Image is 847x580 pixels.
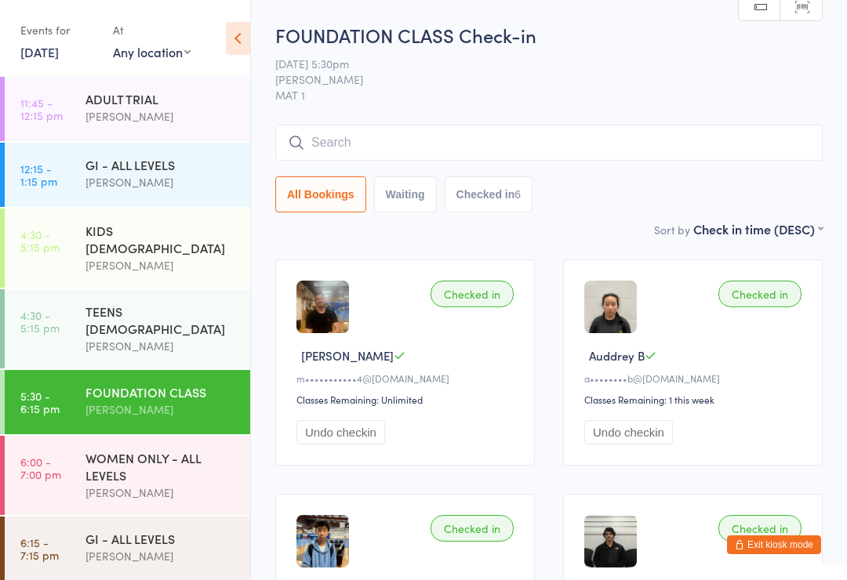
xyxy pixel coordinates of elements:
[85,156,237,173] div: GI - ALL LEVELS
[85,449,237,484] div: WOMEN ONLY - ALL LEVELS
[584,515,637,567] img: image1755760261.png
[693,220,823,237] div: Check in time (DESC)
[85,484,237,502] div: [PERSON_NAME]
[20,390,60,415] time: 5:30 - 6:15 pm
[584,372,806,385] div: a••••••••b@[DOMAIN_NAME]
[374,176,437,212] button: Waiting
[5,143,250,207] a: 12:15 -1:15 pmGI - ALL LEVELS[PERSON_NAME]
[85,401,237,419] div: [PERSON_NAME]
[5,289,250,368] a: 4:30 -5:15 pmTEENS [DEMOGRAPHIC_DATA][PERSON_NAME]
[584,420,673,444] button: Undo checkin
[85,530,237,547] div: GI - ALL LEVELS
[20,536,59,561] time: 6:15 - 7:15 pm
[20,162,57,187] time: 12:15 - 1:15 pm
[85,222,237,256] div: KIDS [DEMOGRAPHIC_DATA]
[296,372,518,385] div: m•••••••••••4@[DOMAIN_NAME]
[20,43,59,60] a: [DATE]
[727,535,821,554] button: Exit kiosk mode
[5,436,250,515] a: 6:00 -7:00 pmWOMEN ONLY - ALL LEVELS[PERSON_NAME]
[718,515,802,542] div: Checked in
[20,96,63,121] time: 11:45 - 12:15 pm
[296,281,349,333] img: image1699952979.png
[275,87,823,103] span: MAT 1
[514,188,521,201] div: 6
[5,208,250,288] a: 4:30 -5:15 pmKIDS [DEMOGRAPHIC_DATA][PERSON_NAME]
[20,17,97,43] div: Events for
[85,337,237,355] div: [PERSON_NAME]
[113,17,191,43] div: At
[20,309,60,334] time: 4:30 - 5:15 pm
[5,370,250,434] a: 5:30 -6:15 pmFOUNDATION CLASS[PERSON_NAME]
[431,281,514,307] div: Checked in
[431,515,514,542] div: Checked in
[301,347,394,364] span: [PERSON_NAME]
[589,347,645,364] span: Auddrey B
[584,281,637,333] img: image1723794403.png
[275,71,798,87] span: [PERSON_NAME]
[85,547,237,565] div: [PERSON_NAME]
[275,176,366,212] button: All Bookings
[296,515,349,567] img: image1725610280.png
[85,107,237,125] div: [PERSON_NAME]
[654,222,690,237] label: Sort by
[20,228,60,253] time: 4:30 - 5:15 pm
[275,22,823,48] h2: FOUNDATION CLASS Check-in
[584,393,806,406] div: Classes Remaining: 1 this week
[85,383,237,401] div: FOUNDATION CLASS
[275,125,823,161] input: Search
[113,43,191,60] div: Any location
[20,455,61,480] time: 6:00 - 7:00 pm
[85,256,237,274] div: [PERSON_NAME]
[85,303,237,337] div: TEENS [DEMOGRAPHIC_DATA]
[85,90,237,107] div: ADULT TRIAL
[85,173,237,191] div: [PERSON_NAME]
[296,420,385,444] button: Undo checkin
[296,393,518,406] div: Classes Remaining: Unlimited
[445,176,533,212] button: Checked in6
[275,56,798,71] span: [DATE] 5:30pm
[5,77,250,141] a: 11:45 -12:15 pmADULT TRIAL[PERSON_NAME]
[718,281,802,307] div: Checked in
